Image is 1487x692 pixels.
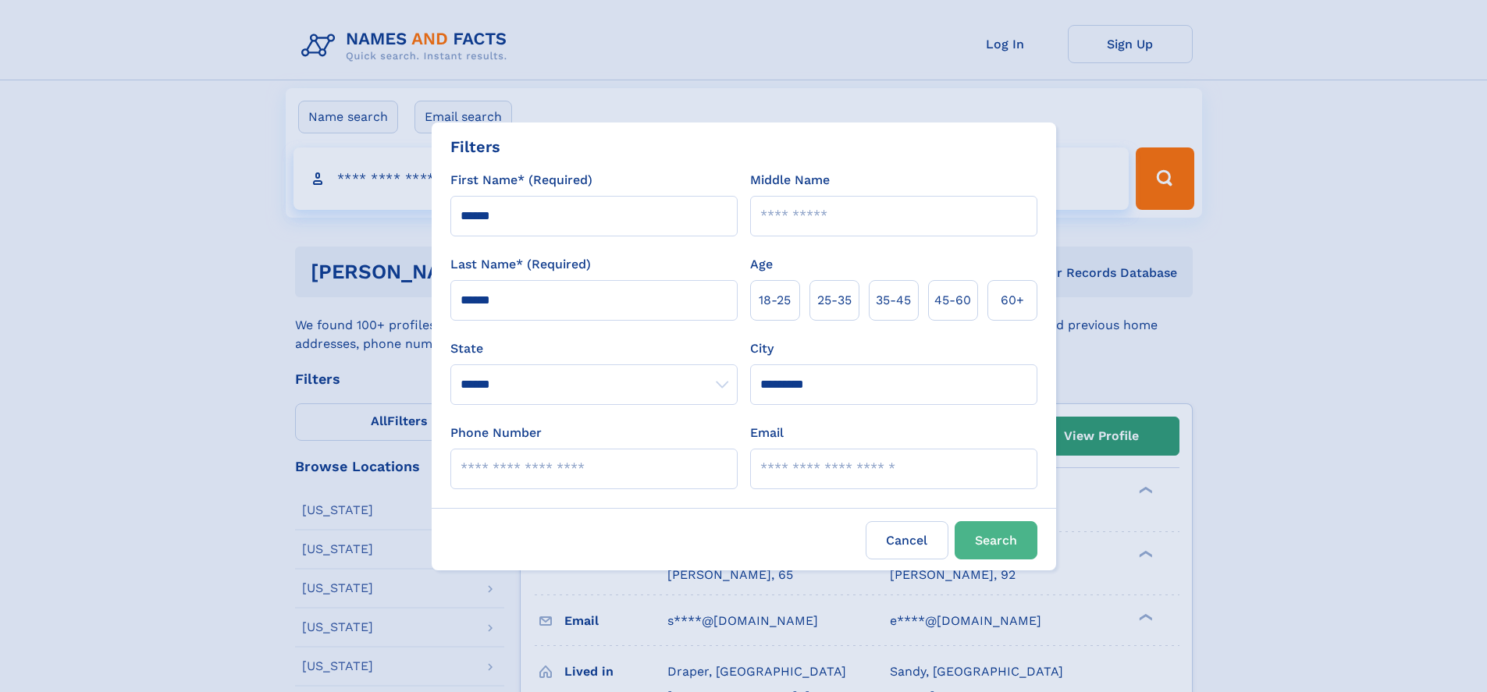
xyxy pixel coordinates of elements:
[866,521,948,559] label: Cancel
[817,291,852,310] span: 25‑35
[450,339,738,358] label: State
[750,424,784,442] label: Email
[450,135,500,158] div: Filters
[934,291,971,310] span: 45‑60
[1001,291,1024,310] span: 60+
[876,291,911,310] span: 35‑45
[450,255,591,274] label: Last Name* (Required)
[750,255,773,274] label: Age
[450,424,542,442] label: Phone Number
[750,339,774,358] label: City
[750,171,830,190] label: Middle Name
[450,171,592,190] label: First Name* (Required)
[759,291,791,310] span: 18‑25
[955,521,1037,559] button: Search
